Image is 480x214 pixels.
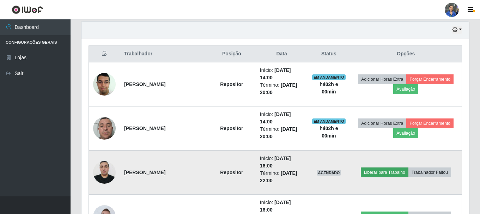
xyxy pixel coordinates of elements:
[320,126,338,139] strong: há 02 h e 00 min
[406,74,454,84] button: Forçar Encerramento
[406,118,454,128] button: Forçar Encerramento
[260,67,304,81] li: Início:
[208,46,256,62] th: Posição
[312,74,346,80] span: EM ANDAMENTO
[308,46,350,62] th: Status
[220,170,243,175] strong: Repositor
[350,46,462,62] th: Opções
[260,170,304,184] li: Término:
[393,128,418,138] button: Avaliação
[93,113,116,143] img: 1724708797477.jpeg
[12,5,43,14] img: CoreUI Logo
[220,126,243,131] strong: Repositor
[260,200,291,213] time: [DATE] 16:00
[393,84,418,94] button: Avaliação
[93,69,116,99] img: 1602822418188.jpeg
[93,157,116,187] img: 1730211202642.jpeg
[124,126,165,131] strong: [PERSON_NAME]
[260,67,291,80] time: [DATE] 14:00
[120,46,208,62] th: Trabalhador
[124,81,165,87] strong: [PERSON_NAME]
[260,111,291,124] time: [DATE] 14:00
[358,118,406,128] button: Adicionar Horas Extra
[312,118,346,124] span: EM ANDAMENTO
[358,74,406,84] button: Adicionar Horas Extra
[124,170,165,175] strong: [PERSON_NAME]
[220,81,243,87] strong: Repositor
[260,111,304,126] li: Início:
[260,155,291,169] time: [DATE] 16:00
[361,167,408,177] button: Liberar para Trabalho
[260,199,304,214] li: Início:
[260,126,304,140] li: Término:
[320,81,338,94] strong: há 02 h e 00 min
[317,170,341,176] span: AGENDADO
[260,155,304,170] li: Início:
[256,46,308,62] th: Data
[408,167,451,177] button: Trabalhador Faltou
[260,81,304,96] li: Término:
